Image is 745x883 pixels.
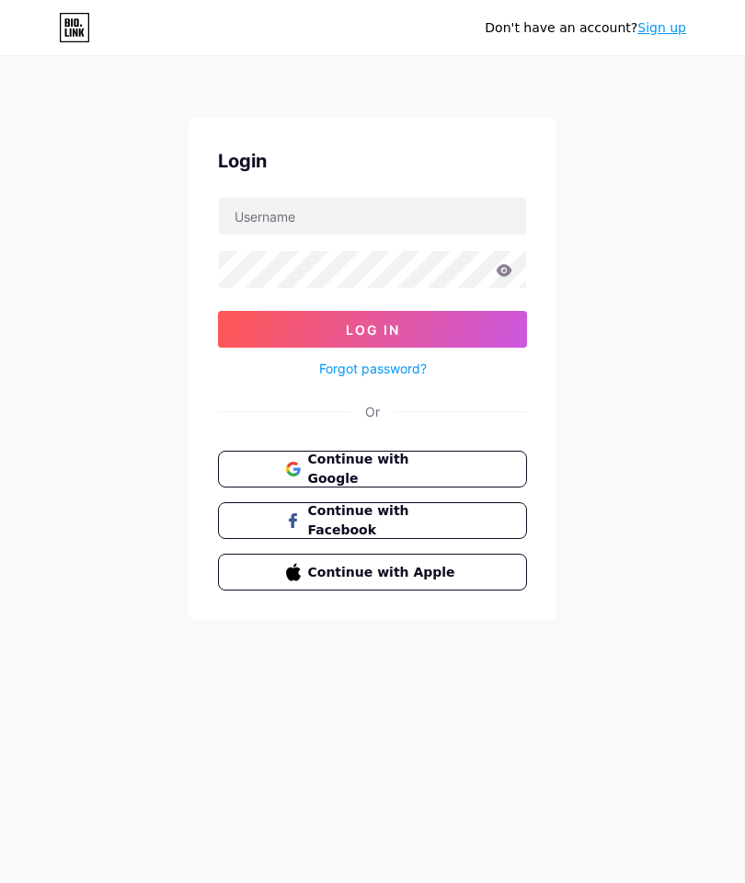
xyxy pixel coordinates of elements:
button: Continue with Apple [218,554,527,591]
span: Continue with Google [308,450,460,488]
span: Continue with Apple [308,563,460,582]
a: Forgot password? [319,359,427,378]
div: Or [365,402,380,421]
button: Continue with Google [218,451,527,487]
input: Username [219,198,526,235]
div: Don't have an account? [485,18,686,38]
button: Log In [218,311,527,348]
span: Log In [346,322,400,338]
a: Sign up [637,20,686,35]
div: Login [218,147,527,175]
span: Continue with Facebook [308,501,460,540]
button: Continue with Facebook [218,502,527,539]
